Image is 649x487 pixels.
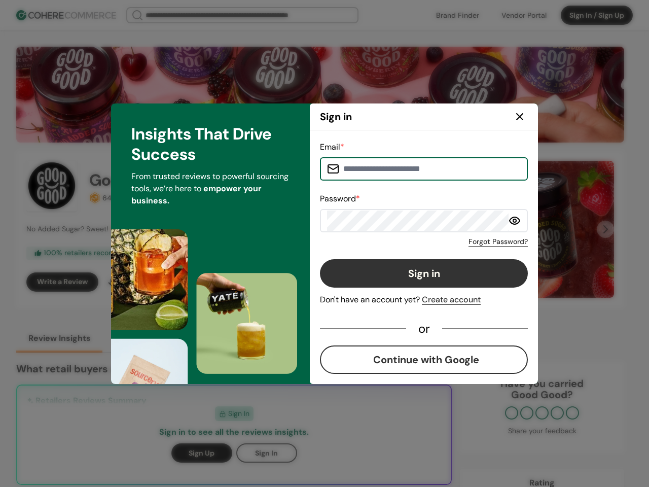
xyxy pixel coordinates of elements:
div: Don't have an account yet? [320,294,528,306]
a: Forgot Password? [468,236,528,247]
h2: Sign in [320,109,352,124]
label: Email [320,142,344,152]
span: empower your business. [131,183,262,206]
h3: Insights That Drive Success [131,124,290,164]
div: or [406,324,442,333]
button: Sign in [320,259,528,288]
div: Create account [422,294,481,306]
p: From trusted reviews to powerful sourcing tools, we’re here to [131,170,290,207]
label: Password [320,193,360,204]
button: Continue with Google [320,345,528,374]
